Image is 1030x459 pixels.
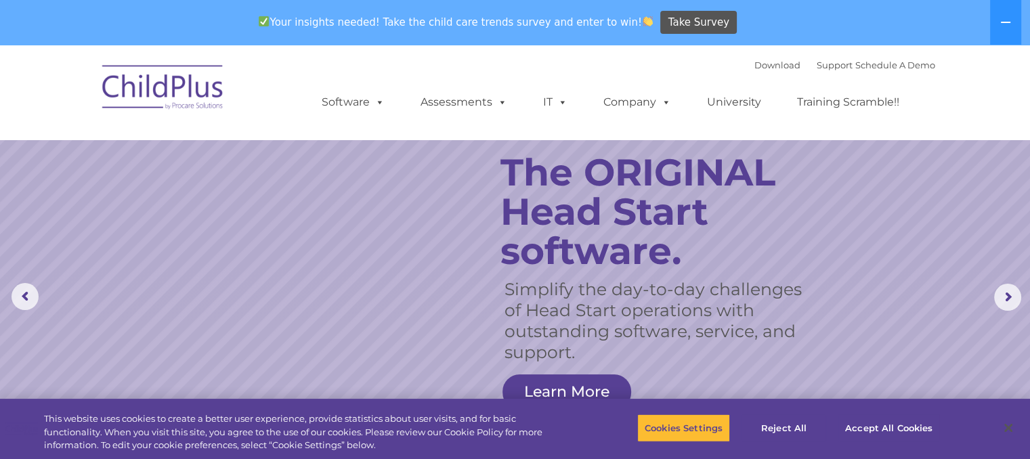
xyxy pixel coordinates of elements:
[817,60,853,70] a: Support
[500,153,822,271] rs-layer: The ORIGINAL Head Start software.
[253,9,659,35] span: Your insights needed! Take the child care trends survey and enter to win!
[188,145,246,155] span: Phone number
[993,413,1023,443] button: Close
[742,414,826,442] button: Reject All
[855,60,935,70] a: Schedule A Demo
[643,16,653,26] img: 👏
[784,89,913,116] a: Training Scramble!!
[754,60,800,70] a: Download
[754,60,935,70] font: |
[308,89,398,116] a: Software
[407,89,521,116] a: Assessments
[95,56,231,123] img: ChildPlus by Procare Solutions
[660,11,737,35] a: Take Survey
[530,89,581,116] a: IT
[259,16,269,26] img: ✅
[693,89,775,116] a: University
[502,374,631,410] a: Learn More
[838,414,940,442] button: Accept All Cookies
[590,89,685,116] a: Company
[505,279,806,363] rs-layer: Simplify the day-to-day challenges of Head Start operations with outstanding software, service, a...
[188,89,230,100] span: Last name
[637,414,730,442] button: Cookies Settings
[668,11,729,35] span: Take Survey
[44,412,567,452] div: This website uses cookies to create a better user experience, provide statistics about user visit...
